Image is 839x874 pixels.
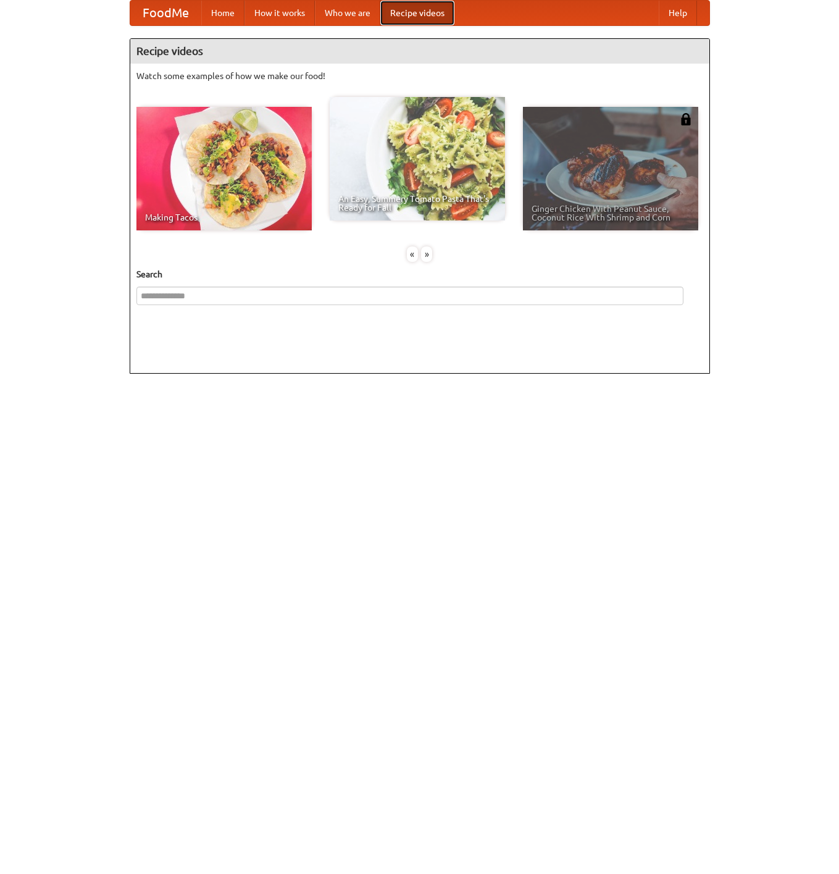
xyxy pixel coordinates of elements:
div: » [421,246,432,262]
p: Watch some examples of how we make our food! [136,70,703,82]
a: Help [659,1,697,25]
h5: Search [136,268,703,280]
a: An Easy, Summery Tomato Pasta That's Ready for Fall [330,97,505,221]
span: An Easy, Summery Tomato Pasta That's Ready for Fall [338,195,496,212]
div: « [407,246,418,262]
h4: Recipe videos [130,39,709,64]
a: Who we are [315,1,380,25]
img: 483408.png [680,113,692,125]
a: Making Tacos [136,107,312,230]
a: FoodMe [130,1,201,25]
a: How it works [244,1,315,25]
a: Recipe videos [380,1,454,25]
span: Making Tacos [145,213,303,222]
a: Home [201,1,244,25]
